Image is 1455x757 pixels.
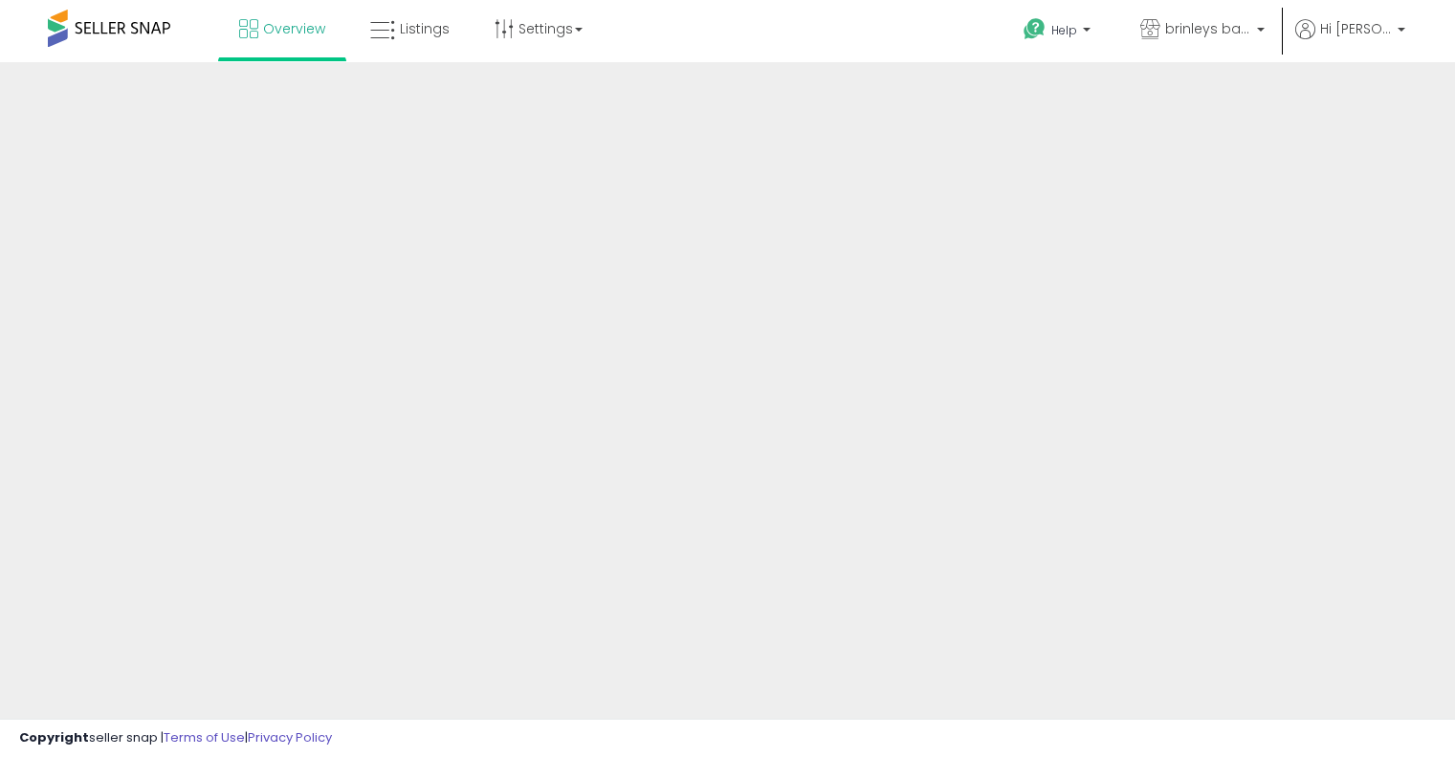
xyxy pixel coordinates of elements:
[19,729,332,747] div: seller snap | |
[1165,19,1251,38] span: brinleys bargains
[1008,3,1110,62] a: Help
[1295,19,1405,62] a: Hi [PERSON_NAME]
[263,19,325,38] span: Overview
[248,728,332,746] a: Privacy Policy
[19,728,89,746] strong: Copyright
[1023,17,1047,41] i: Get Help
[1320,19,1392,38] span: Hi [PERSON_NAME]
[164,728,245,746] a: Terms of Use
[1051,22,1077,38] span: Help
[400,19,450,38] span: Listings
